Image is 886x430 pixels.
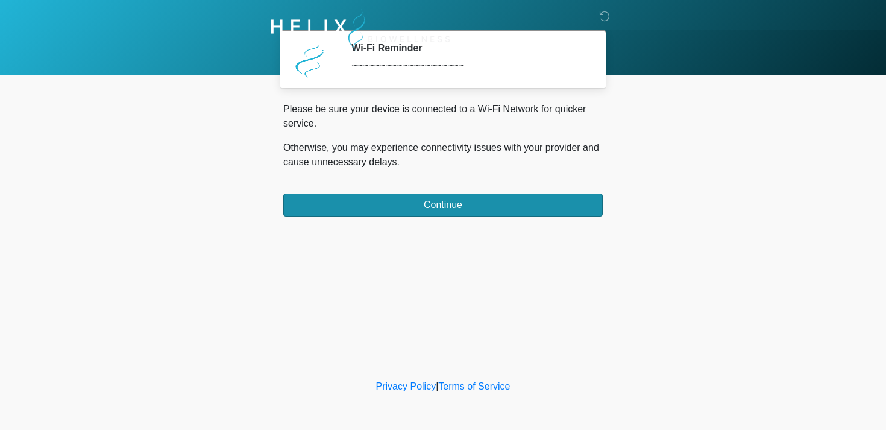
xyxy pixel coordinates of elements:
[397,157,400,167] span: .
[283,141,603,169] p: Otherwise, you may experience connectivity issues with your provider and cause unnecessary delays
[376,381,436,391] a: Privacy Policy
[283,194,603,217] button: Continue
[351,58,585,73] div: ~~~~~~~~~~~~~~~~~~~~
[438,381,510,391] a: Terms of Service
[271,9,450,52] img: Helix Biowellness Logo
[436,381,438,391] a: |
[283,102,603,131] p: Please be sure your device is connected to a Wi-Fi Network for quicker service.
